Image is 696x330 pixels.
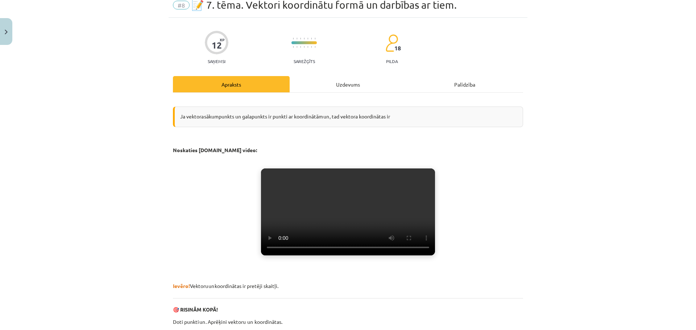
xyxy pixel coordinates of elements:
[173,1,190,9] span: #8
[297,38,297,39] img: icon-short-line-57e1e144782c952c97e751825c79c345078a6d821885a25fce030b3d8c18986b.svg
[315,46,315,48] img: icon-short-line-57e1e144782c952c97e751825c79c345078a6d821885a25fce030b3d8c18986b.svg
[205,59,228,64] p: Saņemsi
[5,30,8,34] img: icon-close-lesson-0947bae3869378f0d4975bcd49f059093ad1ed9edebbc8119c70593378902aed.svg
[386,59,398,64] p: pilda
[212,40,222,50] div: 12
[261,168,435,255] video: Jūsu pārlūkprogramma neatbalsta video atskaņošanu.
[297,46,297,48] img: icon-short-line-57e1e144782c952c97e751825c79c345078a6d821885a25fce030b3d8c18986b.svg
[173,283,190,289] strong: Ievēro!
[311,38,312,39] img: icon-short-line-57e1e144782c952c97e751825c79c345078a6d821885a25fce030b3d8c18986b.svg
[385,34,398,52] img: students-c634bb4e5e11cddfef0936a35e636f08e4e9abd3cc4e673bd6f9a4125e45ecb1.svg
[300,46,301,48] img: icon-short-line-57e1e144782c952c97e751825c79c345078a6d821885a25fce030b3d8c18986b.svg
[173,318,523,327] p: Doti punkti un . Aprēķini vektoru un koordinātas.
[173,76,290,92] div: Apraksts
[173,306,523,313] p: 🎯
[290,76,406,92] div: Uzdevums
[294,59,315,64] p: Sarežģīts
[307,46,308,48] img: icon-short-line-57e1e144782c952c97e751825c79c345078a6d821885a25fce030b3d8c18986b.svg
[180,306,218,313] b: RISINĀM KOPĀ!
[315,38,315,39] img: icon-short-line-57e1e144782c952c97e751825c79c345078a6d821885a25fce030b3d8c18986b.svg
[300,38,301,39] img: icon-short-line-57e1e144782c952c97e751825c79c345078a6d821885a25fce030b3d8c18986b.svg
[173,147,257,153] strong: Noskaties [DOMAIN_NAME] video:
[406,76,523,92] div: Palīdzība
[220,38,224,42] span: XP
[173,282,523,291] p: Vektoru un koordinātas ir pretēji skaitļi.
[394,45,401,51] span: 18
[307,38,308,39] img: icon-short-line-57e1e144782c952c97e751825c79c345078a6d821885a25fce030b3d8c18986b.svg
[173,106,523,127] div: Ja vektora sākumpunkts un galapunkts ir punkti ar koordinātām un , tad vektora koordinātas ir
[311,46,312,48] img: icon-short-line-57e1e144782c952c97e751825c79c345078a6d821885a25fce030b3d8c18986b.svg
